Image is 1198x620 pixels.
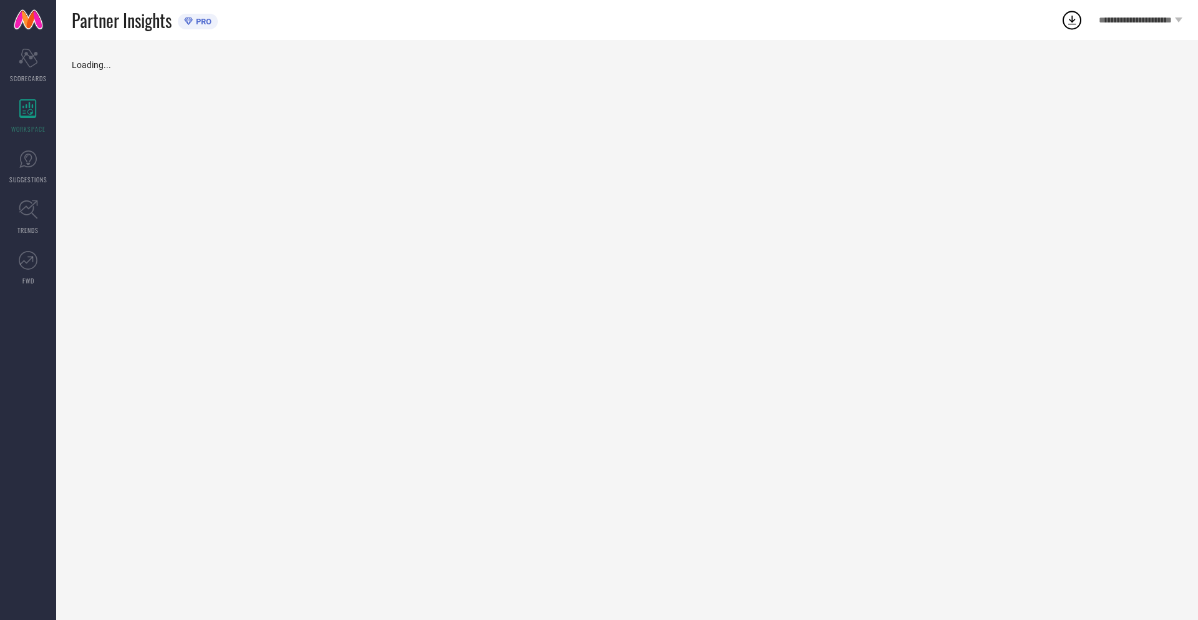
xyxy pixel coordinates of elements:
span: SUGGESTIONS [9,175,47,184]
span: WORKSPACE [11,124,46,134]
span: FWD [22,276,34,285]
span: SCORECARDS [10,74,47,83]
span: Loading... [72,60,111,70]
div: Open download list [1061,9,1083,31]
span: Partner Insights [72,7,172,33]
span: TRENDS [17,225,39,235]
span: PRO [193,17,212,26]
